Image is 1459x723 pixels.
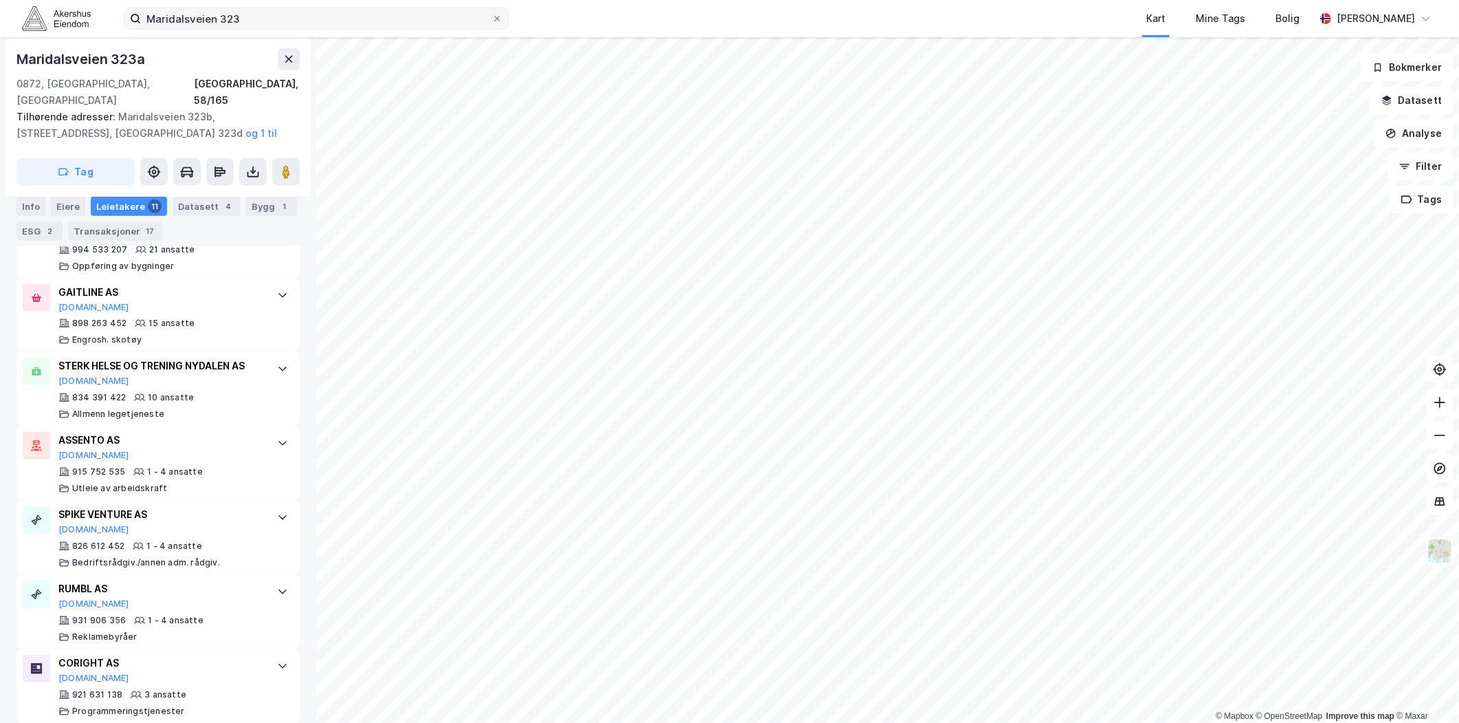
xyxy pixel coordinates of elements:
div: ASSENTO AS [58,432,263,449]
div: 1 - 4 ansatte [148,615,204,626]
div: 4 [221,199,235,213]
button: [DOMAIN_NAME] [58,376,129,387]
a: Improve this map [1326,711,1394,721]
div: [GEOGRAPHIC_DATA], 58/165 [194,76,300,109]
button: [DOMAIN_NAME] [58,302,129,313]
div: Bolig [1275,10,1299,27]
div: Leietakere [91,197,167,216]
div: Transaksjoner [68,222,162,241]
div: [PERSON_NAME] [1337,10,1415,27]
img: akershus-eiendom-logo.9091f326c980b4bce74ccdd9f866810c.svg [22,6,91,30]
div: Utleie av arbeidskraft [72,483,167,494]
input: Søk på adresse, matrikkel, gårdeiere, leietakere eller personer [141,8,492,29]
button: [DOMAIN_NAME] [58,598,129,609]
div: 834 391 422 [72,392,126,403]
div: Oppføring av bygninger [72,261,174,272]
div: 1 - 4 ansatte [146,541,202,552]
button: Filter [1387,153,1453,180]
div: Datasett [173,197,241,216]
div: 1 [278,199,292,213]
div: 1 - 4 ansatte [147,466,203,477]
span: Tilhørende adresser: [17,111,118,122]
div: 994 533 207 [72,244,127,255]
div: 826 612 452 [72,541,124,552]
div: Bedriftsrådgiv./annen adm. rådgiv. [72,557,220,568]
a: OpenStreetMap [1256,711,1323,721]
button: [DOMAIN_NAME] [58,450,129,461]
div: 10 ansatte [148,392,194,403]
div: 15 ansatte [149,318,195,329]
div: Kontrollprogram for chat [1390,657,1459,723]
div: 2 [43,224,57,238]
div: 921 631 138 [72,689,122,700]
div: 17 [143,224,157,238]
button: Tag [17,158,135,186]
img: Z [1427,538,1453,564]
div: Maridalsveien 323a [17,48,147,70]
div: Maridalsveien 323b, [STREET_ADDRESS], [GEOGRAPHIC_DATA] 323d [17,109,289,142]
div: 21 ansatte [149,244,195,255]
div: 11 [148,199,162,213]
button: Tags [1390,186,1453,213]
button: Datasett [1370,87,1453,114]
button: [DOMAIN_NAME] [58,524,129,535]
div: Programmeringstjenester [72,706,185,717]
div: CORIGHT AS [58,655,263,671]
div: Reklamebyråer [72,632,138,643]
div: Bygg [246,197,297,216]
div: 898 263 452 [72,318,127,329]
button: [DOMAIN_NAME] [58,673,129,684]
div: SPIKE VENTURE AS [58,506,263,523]
div: Eiere [51,197,85,216]
div: STERK HELSE OG TRENING NYDALEN AS [58,358,263,374]
div: GAITLINE AS [58,284,263,301]
div: ESG [17,222,63,241]
button: Analyse [1374,120,1453,147]
div: 931 906 356 [72,615,126,626]
button: Bokmerker [1361,54,1453,81]
iframe: Chat Widget [1390,657,1459,723]
div: 3 ansatte [144,689,186,700]
div: RUMBL AS [58,581,263,597]
div: Mine Tags [1196,10,1245,27]
div: Kart [1146,10,1165,27]
a: Mapbox [1216,711,1253,721]
div: 915 752 535 [72,466,125,477]
div: Info [17,197,45,216]
div: Engrosh. skotøy [72,334,142,345]
div: Allmenn legetjeneste [72,409,164,420]
div: 0872, [GEOGRAPHIC_DATA], [GEOGRAPHIC_DATA] [17,76,194,109]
